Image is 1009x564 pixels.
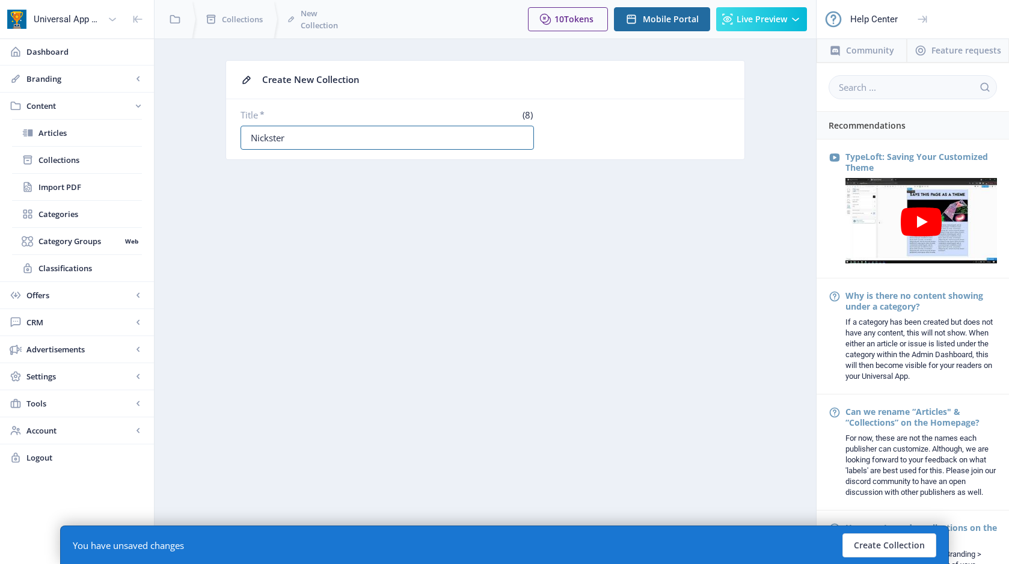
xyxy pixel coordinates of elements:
button: search [973,75,997,99]
a: Articles [12,120,142,146]
span: Articles [38,127,142,139]
a: Category GroupsWeb [12,228,142,254]
div: Can we rename “Articles" & “Collections” on the Homepage? [845,406,997,428]
div: TypeLoft: Saving Your Customized Theme [845,152,997,173]
span: Collections [38,154,142,166]
a: Collections [12,147,142,173]
div: Create New Collection [262,70,730,89]
span: Branding [26,73,132,85]
span: Settings [26,370,132,382]
button: Mobile Portal [614,7,710,31]
span: Offers [26,289,132,301]
span: Tokens [564,13,593,25]
span: (8) [521,109,534,121]
span: New Collection [301,7,341,31]
img: app-icon.png [7,10,26,29]
button: 10Tokens [528,7,608,31]
a: Community [817,38,907,63]
div: If a category has been created but does not have any content, this will not show. When either an ... [845,317,997,382]
nb-icon: Video [829,152,841,164]
input: What's the title of your collection? [241,126,534,150]
span: Categories [38,208,142,220]
div: Help Center [850,6,898,32]
span: Mobile Portal [643,14,699,24]
span: CRM [26,316,132,328]
span: Account [26,425,132,437]
label: Title [241,109,382,121]
button: Create Collection [842,533,936,557]
span: Import PDF [38,181,142,193]
span: Logout [26,452,144,464]
nb-badge: Web [121,235,142,247]
button: Feature requests [907,38,1009,63]
img: mqdefault.jpg [845,178,997,263]
nb-icon: Frequently Asked Question [829,290,841,302]
span: Dashboard [26,46,144,58]
button: Live Preview [716,7,807,31]
span: Category Groups [38,235,121,247]
span: Advertisements [26,343,132,355]
div: How can I reorder collections on the home page? [845,523,997,544]
nb-icon: search [979,81,991,93]
div: Universal App Next [34,6,103,32]
a: Classifications [12,255,142,281]
a: Categories [12,201,142,227]
span: Content [26,100,132,112]
span: Classifications [38,262,142,274]
span: Live Preview [737,14,787,24]
div: Why is there no content showing under a category? [845,290,997,312]
span: Collections [222,13,263,25]
span: Recommendations [829,120,906,131]
div: You have unsaved changes [73,539,184,551]
input: Search ... [829,75,997,99]
div: For now, these are not the names each publisher can customize. Although, we are looking forward t... [845,433,997,498]
span: Tools [26,397,132,409]
nb-icon: Frequently Asked Question [829,523,841,535]
nb-icon: Frequently Asked Question [829,406,841,418]
a: Import PDF [12,174,142,200]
